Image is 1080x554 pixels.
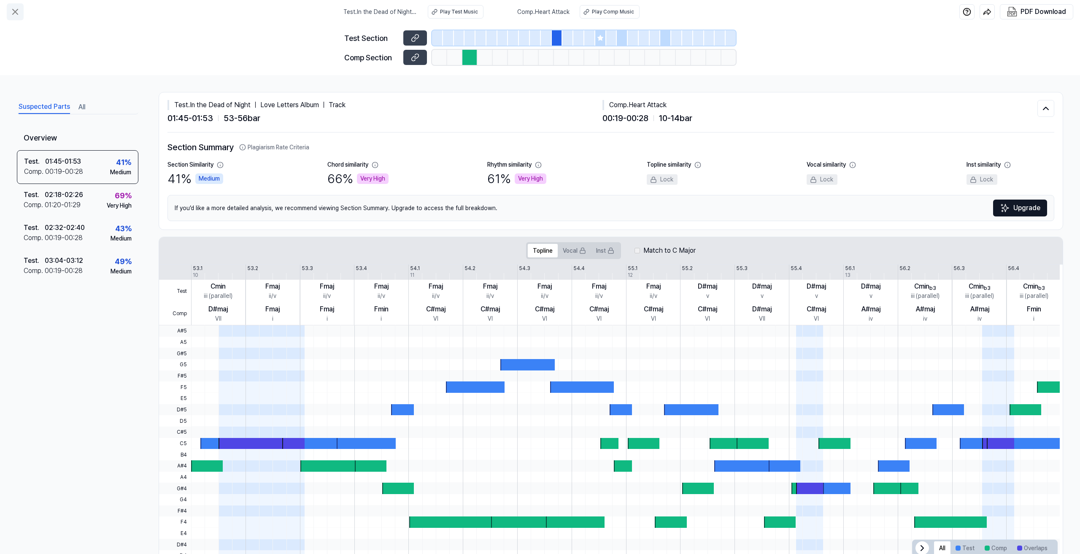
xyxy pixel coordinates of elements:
div: 02:18 - 02:26 [45,190,83,200]
div: Fmaj [592,281,606,292]
div: ii/v [378,292,385,300]
span: A4 [159,472,191,483]
div: C#maj [589,304,609,314]
div: Overview [17,126,138,150]
span: Test . In the Dead of Night ｜ Love Letters Album ｜ Track [343,8,418,16]
div: Very High [357,173,389,184]
span: A#5 [159,325,191,337]
sub: b3 [929,285,936,291]
span: 10 - 14 bar [659,112,692,124]
div: 12 [628,271,633,279]
div: Chord similarity [327,160,368,169]
div: Cmin [1023,281,1045,292]
div: Vocal similarity [807,160,846,169]
button: Vocal [558,244,591,257]
div: C#maj [644,304,663,314]
div: VI [705,314,710,323]
div: 54.1 [410,265,420,272]
div: VI [651,314,656,323]
span: 53 - 56 bar [224,112,260,124]
button: All [78,100,85,114]
div: 53.2 [247,265,258,272]
div: i [381,314,382,323]
div: Play Test Music [440,8,478,16]
div: v [815,292,818,300]
div: 55.2 [682,265,693,272]
div: 53.1 [193,265,202,272]
div: Comp . [24,266,45,276]
img: help [963,8,971,16]
div: v [706,292,709,300]
div: Cmin [969,281,991,292]
span: E4 [159,528,191,539]
div: Fmaj [374,281,389,292]
div: 54.4 [573,265,585,272]
div: Test . [24,190,45,200]
div: 00:19 - 00:28 [45,233,83,243]
div: 10 [193,271,198,279]
div: Play Comp Music [592,8,634,16]
span: F4 [159,516,191,528]
div: Fmin [1027,304,1041,314]
div: ii/v [432,292,440,300]
div: Lock [807,174,837,185]
div: D#maj [752,281,772,292]
div: Fmaj [265,281,280,292]
span: D#4 [159,539,191,550]
div: Section Similarity [167,160,213,169]
div: 66 % [327,169,389,188]
div: Fmaj [265,304,280,314]
div: 13 [845,271,850,279]
div: Test . [24,256,45,266]
div: Fmaj [483,281,497,292]
div: Lock [967,174,997,185]
div: VI [814,314,819,323]
div: 56.1 [845,265,855,272]
div: Cmin [914,281,936,292]
span: B4 [159,449,191,460]
div: iii (parallel) [911,292,940,300]
div: C#maj [807,304,826,314]
div: 54.2 [464,265,475,272]
button: Plagiarism Rate Criteria [239,143,309,152]
div: Cmin [211,281,226,292]
div: VII [215,314,221,323]
div: D#maj [698,281,717,292]
div: C#maj [426,304,445,314]
div: i [327,314,328,323]
div: Test . [24,223,45,233]
span: E5 [159,393,191,404]
button: Upgrade [993,200,1047,216]
span: A5 [159,337,191,348]
sub: b3 [984,285,991,291]
button: Play Test Music [428,5,483,19]
span: D#5 [159,404,191,416]
div: 11 [410,271,414,279]
div: Fmaj [429,281,443,292]
div: 55.4 [791,265,802,272]
sub: b3 [1038,285,1045,291]
div: Fmaj [537,281,552,292]
div: iv [869,314,873,323]
button: Inst [591,244,619,257]
div: 69 % [115,190,132,201]
div: PDF Download [1021,6,1066,17]
img: PDF Download [1007,7,1017,17]
div: Comp Section [344,52,398,63]
div: 41 % [167,169,223,188]
div: C#maj [535,304,554,314]
span: G#4 [159,483,191,494]
span: Test [159,280,191,303]
div: C#maj [481,304,500,314]
div: ii/v [650,292,657,300]
div: Comp . [24,200,45,210]
div: 41 % [116,157,131,168]
div: If you’d like a more detailed analysis, we recommend viewing Section Summary. Upgrade to access t... [167,195,1054,221]
div: Fmin [374,304,389,314]
div: 01:20 - 01:29 [45,200,81,210]
div: Rhythm similarity [487,160,532,169]
div: 49 % [115,256,132,267]
div: ii/v [541,292,548,300]
span: G4 [159,494,191,505]
span: 00:19 - 00:28 [602,112,648,124]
